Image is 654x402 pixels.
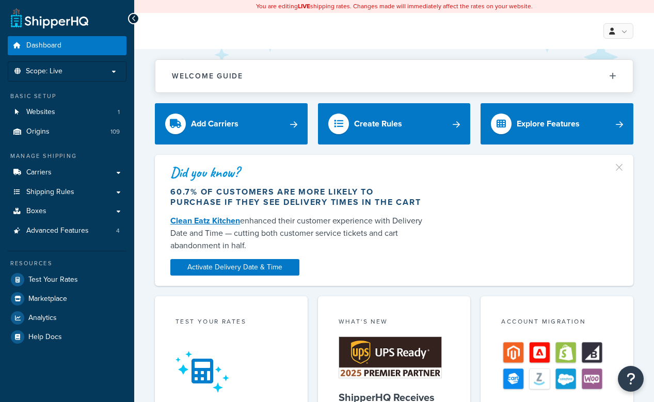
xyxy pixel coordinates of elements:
span: Analytics [28,314,57,323]
a: Marketplace [8,290,126,308]
a: Test Your Rates [8,270,126,289]
span: Websites [26,108,55,117]
h2: Welcome Guide [172,72,243,80]
span: 109 [110,127,120,136]
span: Advanced Features [26,227,89,235]
a: Advanced Features4 [8,221,126,240]
div: Add Carriers [191,117,238,131]
li: Websites [8,103,126,122]
div: Create Rules [354,117,402,131]
a: Add Carriers [155,103,308,144]
span: Test Your Rates [28,276,78,284]
span: Boxes [26,207,46,216]
div: 60.7% of customers are more likely to purchase if they see delivery times in the cart [170,187,426,207]
div: Account Migration [501,317,613,329]
a: Dashboard [8,36,126,55]
div: Resources [8,259,126,268]
button: Open Resource Center [618,366,644,392]
a: Boxes [8,202,126,221]
span: 4 [116,227,120,235]
div: Basic Setup [8,92,126,101]
span: Scope: Live [26,67,62,76]
a: Create Rules [318,103,471,144]
a: Origins109 [8,122,126,141]
a: Clean Eatz Kitchen [170,215,240,227]
button: Welcome Guide [155,60,633,92]
span: Shipping Rules [26,188,74,197]
span: Marketplace [28,295,67,303]
a: Activate Delivery Date & Time [170,259,299,276]
a: Shipping Rules [8,183,126,202]
li: Origins [8,122,126,141]
a: Carriers [8,163,126,182]
div: What's New [339,317,450,329]
a: Explore Features [481,103,633,144]
div: Test your rates [176,317,287,329]
a: Analytics [8,309,126,327]
div: Manage Shipping [8,152,126,160]
span: Origins [26,127,50,136]
span: 1 [118,108,120,117]
li: Advanced Features [8,221,126,240]
a: Websites1 [8,103,126,122]
div: Explore Features [517,117,580,131]
span: Carriers [26,168,52,177]
span: Dashboard [26,41,61,50]
div: Did you know? [170,165,426,180]
b: LIVE [298,2,310,11]
span: Help Docs [28,333,62,342]
div: enhanced their customer experience with Delivery Date and Time — cutting both customer service ti... [170,215,426,252]
a: Help Docs [8,328,126,346]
